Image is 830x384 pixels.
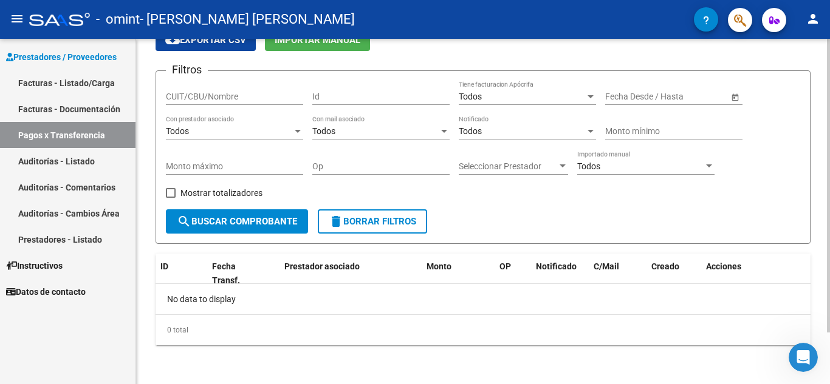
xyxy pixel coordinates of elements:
span: Exportar CSV [165,35,246,45]
span: Monto [427,261,451,271]
mat-icon: cloud_download [165,32,180,47]
datatable-header-cell: Notificado [531,254,589,294]
button: Open calendar [729,90,741,103]
span: Fecha Transf. [212,261,240,285]
button: Buscar Comprobante [166,209,308,234]
button: Importar Manual [265,29,370,51]
span: Notificado [536,261,577,271]
mat-icon: delete [329,214,343,229]
span: Importar Manual [275,35,360,45]
datatable-header-cell: Prestador asociado [280,254,422,294]
span: Seleccionar Prestador [459,161,557,172]
mat-icon: search [177,214,191,229]
datatable-header-cell: C/Mail [589,254,647,294]
span: Todos [459,92,482,101]
datatable-header-cell: OP [495,254,531,294]
mat-icon: person [806,12,820,26]
datatable-header-cell: Creado [647,254,701,294]
input: Start date [605,92,643,102]
span: Prestadores / Proveedores [6,50,117,64]
button: Exportar CSV [156,29,256,51]
h3: Filtros [166,61,208,78]
button: Borrar Filtros [318,209,427,234]
span: Instructivos [6,259,63,272]
datatable-header-cell: Fecha Transf. [207,254,262,294]
span: Acciones [706,261,741,271]
span: Datos de contacto [6,285,86,298]
span: OP [499,261,511,271]
span: - omint [96,6,140,33]
span: Buscar Comprobante [177,216,297,227]
div: 0 total [156,315,811,345]
span: Prestador asociado [284,261,360,271]
span: Todos [459,126,482,136]
span: C/Mail [594,261,619,271]
span: Borrar Filtros [329,216,416,227]
span: Todos [166,126,189,136]
input: End date [653,92,713,102]
span: Todos [577,161,600,171]
span: Todos [312,126,335,136]
datatable-header-cell: ID [156,254,207,294]
span: Mostrar totalizadores [180,186,262,200]
datatable-header-cell: Monto [422,254,495,294]
div: No data to display [156,284,811,314]
span: - [PERSON_NAME] [PERSON_NAME] [140,6,355,33]
mat-icon: menu [10,12,24,26]
iframe: Intercom live chat [789,343,818,372]
span: ID [160,261,168,271]
span: Creado [651,261,679,271]
datatable-header-cell: Acciones [701,254,811,294]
